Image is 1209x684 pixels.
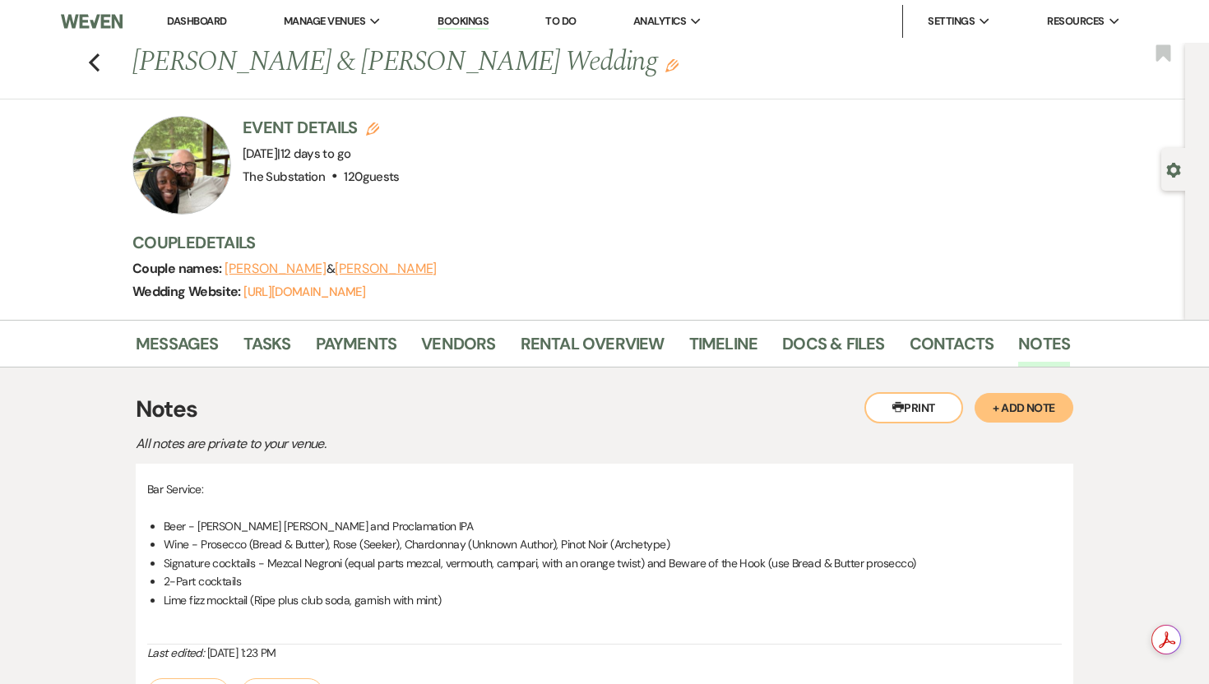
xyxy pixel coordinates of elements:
h3: Couple Details [132,231,1054,254]
a: To Do [545,14,576,28]
a: Bookings [438,14,489,30]
a: [URL][DOMAIN_NAME] [243,284,365,300]
span: The Substation [243,169,325,185]
a: Messages [136,330,219,367]
a: Tasks [243,330,291,367]
button: Print [864,392,963,423]
i: Last edited: [147,645,204,660]
span: [DATE] [243,146,350,162]
a: Payments [316,330,397,367]
a: Rental Overview [521,330,665,367]
a: Timeline [689,330,758,367]
span: | [277,146,350,162]
span: 120 guests [344,169,399,185]
span: 12 days to go [280,146,351,162]
span: Resources [1047,13,1104,30]
span: Beer - [PERSON_NAME] [PERSON_NAME] and Proclamation IPA [164,519,473,534]
button: + Add Note [975,393,1073,423]
img: Weven Logo [61,4,123,39]
span: Settings [928,13,975,30]
button: Edit [665,58,679,72]
h1: [PERSON_NAME] & [PERSON_NAME] Wedding [132,43,869,82]
a: Vendors [421,330,495,367]
a: Notes [1018,330,1070,367]
button: [PERSON_NAME] [225,262,327,275]
span: Manage Venues [284,13,365,30]
p: Bar Service: [147,480,1062,498]
span: Signature cocktails - Mezcal Negroni (equal parts mezcal, vermouth, campari, with an orange twist... [164,556,915,571]
a: Dashboard [167,14,226,28]
button: [PERSON_NAME] [335,262,437,275]
p: All notes are private to your venue. [136,433,711,455]
span: 2-Part cocktails [164,574,241,589]
span: Analytics [633,13,686,30]
span: Wedding Website: [132,283,243,300]
span: Lime fizz mocktail (Ripe plus club soda, garnish with mint) [164,593,441,608]
div: [DATE] 1:23 PM [147,645,1062,662]
span: Wine - Prosecco (Bread & Butter), Rose (Seeker), Chardonnay (Unknown Author), Pinot Noir (Archetype) [164,537,669,552]
h3: Notes [136,392,1073,427]
span: & [225,261,437,277]
a: Docs & Files [782,330,884,367]
a: Contacts [910,330,994,367]
h3: Event Details [243,116,400,139]
button: Open lead details [1166,161,1181,177]
span: Couple names: [132,260,225,277]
